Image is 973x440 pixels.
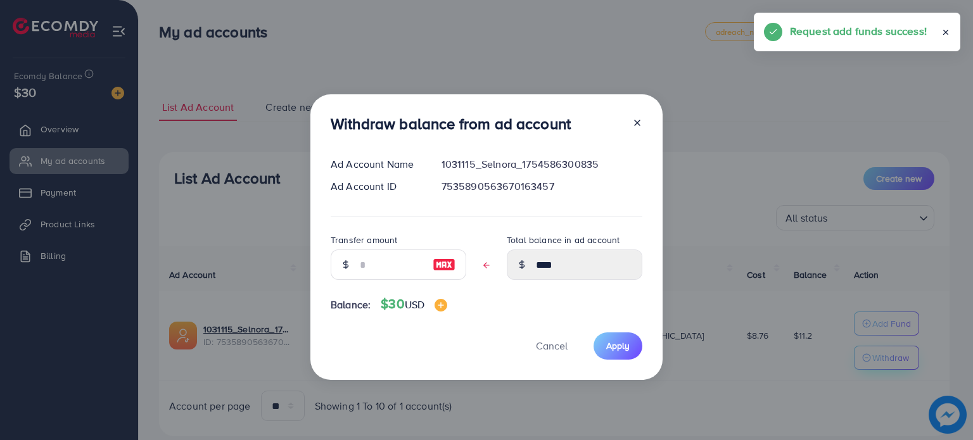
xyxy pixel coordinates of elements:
[433,257,455,272] img: image
[606,339,630,352] span: Apply
[331,115,571,133] h3: Withdraw balance from ad account
[431,157,652,172] div: 1031115_Selnora_1754586300835
[520,332,583,360] button: Cancel
[321,179,431,194] div: Ad Account ID
[435,299,447,311] img: image
[507,234,620,246] label: Total balance in ad account
[381,296,447,312] h4: $30
[431,179,652,194] div: 7535890563670163457
[321,157,431,172] div: Ad Account Name
[536,339,568,353] span: Cancel
[331,234,397,246] label: Transfer amount
[594,332,642,360] button: Apply
[331,298,371,312] span: Balance:
[405,298,424,311] span: USD
[790,23,927,39] h5: Request add funds success!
